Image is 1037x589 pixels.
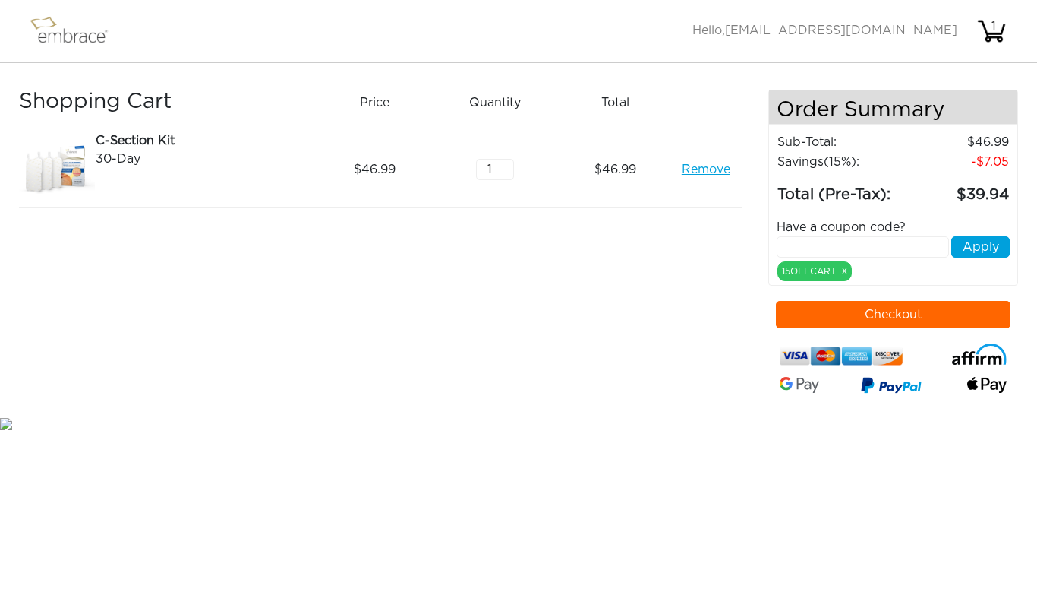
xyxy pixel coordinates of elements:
a: Remove [682,160,730,179]
span: 46.99 [594,160,636,179]
img: d2f91f46-8dcf-11e7-b919-02e45ca4b85b.jpeg [19,131,95,207]
div: 30-Day [96,150,308,168]
span: [EMAIL_ADDRESS][DOMAIN_NAME] [725,24,957,36]
td: 46.99 [905,132,1010,152]
img: paypal-v3.png [861,374,922,399]
button: Apply [951,236,1010,258]
img: Google-Pay-Logo.svg [780,377,819,393]
div: Total [561,90,682,116]
img: cart [976,16,1007,46]
div: Price [320,90,441,116]
img: fullApplePay.png [967,377,1007,393]
div: C-Section Kit [96,131,308,150]
img: credit-cards.png [780,344,903,369]
a: 1 [976,24,1007,36]
td: 39.94 [905,172,1010,207]
span: Hello, [692,24,957,36]
a: x [842,264,847,277]
td: 7.05 [905,152,1010,172]
td: Sub-Total: [777,132,905,152]
span: 46.99 [354,160,396,179]
h3: Shopping Cart [19,90,309,116]
span: (15%) [824,156,856,168]
h4: Order Summary [769,90,1017,125]
td: Savings : [777,152,905,172]
div: Have a coupon code? [765,218,1021,236]
img: logo.png [27,12,125,50]
img: affirm-logo.svg [952,344,1007,365]
div: 1 [979,17,1009,36]
div: 15OFFCART [777,261,852,281]
td: Total (Pre-Tax): [777,172,905,207]
button: Checkout [776,301,1010,328]
span: Quantity [469,93,521,112]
